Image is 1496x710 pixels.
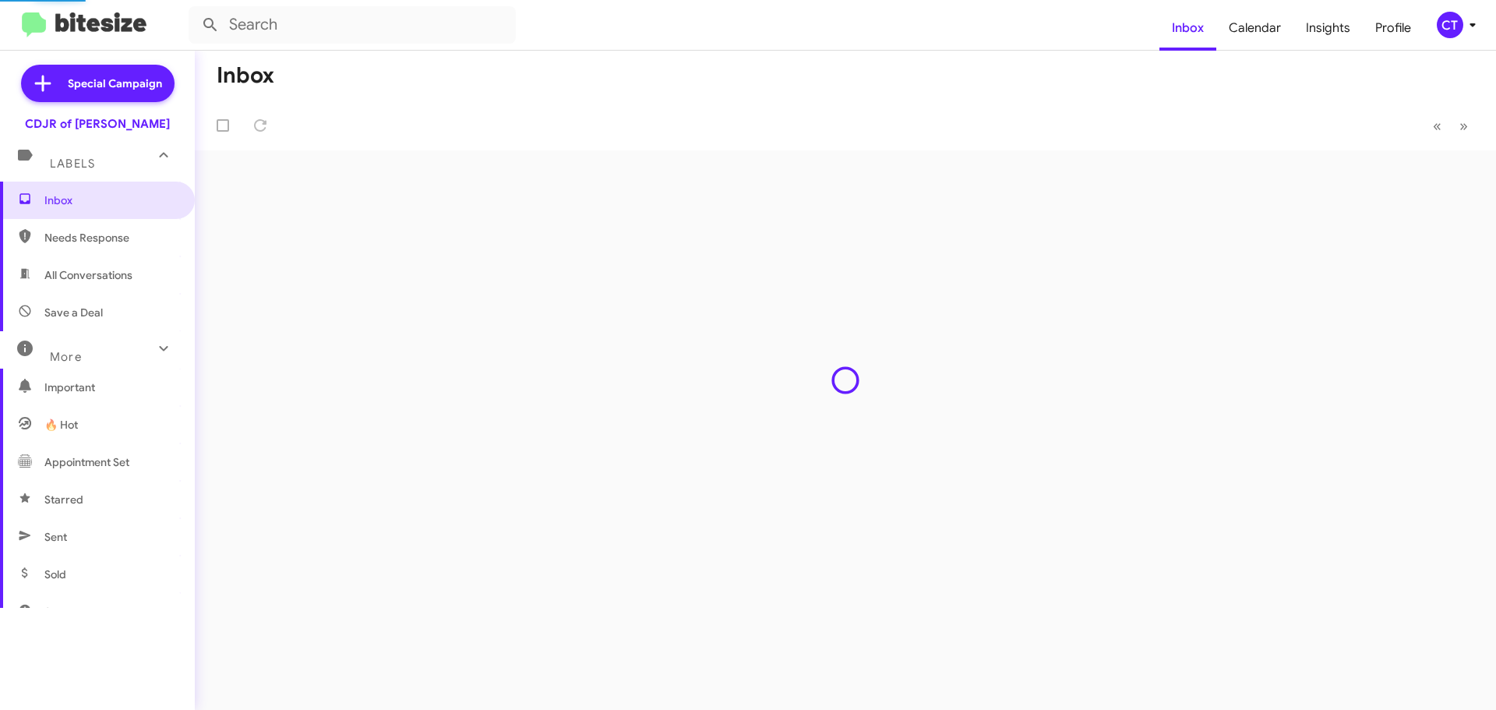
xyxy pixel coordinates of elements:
a: Special Campaign [21,65,175,102]
button: CT [1424,12,1479,38]
span: Inbox [44,193,177,208]
span: 🔥 Hot [44,417,78,433]
span: « [1433,116,1441,136]
span: Needs Response [44,230,177,245]
input: Search [189,6,516,44]
button: Next [1450,110,1477,142]
span: Save a Deal [44,305,103,320]
span: » [1459,116,1468,136]
div: CDJR of [PERSON_NAME] [25,116,170,132]
a: Inbox [1159,5,1216,51]
a: Insights [1293,5,1363,51]
span: Sold [44,567,66,582]
nav: Page navigation example [1424,110,1477,142]
span: Sent [44,529,67,545]
span: Starred [44,492,83,507]
span: Special Campaign [68,76,162,91]
span: Appointment Set [44,454,129,470]
h1: Inbox [217,63,274,88]
span: Labels [50,157,95,171]
button: Previous [1424,110,1451,142]
span: All Conversations [44,267,132,283]
span: More [50,350,82,364]
a: Profile [1363,5,1424,51]
div: CT [1437,12,1463,38]
a: Calendar [1216,5,1293,51]
span: Sold Responded [44,604,127,620]
span: Important [44,380,177,395]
